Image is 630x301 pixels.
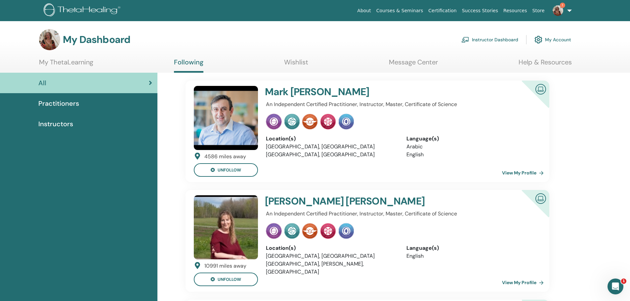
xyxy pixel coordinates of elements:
[519,58,572,71] a: Help & Resources
[266,260,397,276] li: [GEOGRAPHIC_DATA], [PERSON_NAME], [GEOGRAPHIC_DATA]
[38,78,46,88] span: All
[194,273,258,286] button: unfollow
[533,81,549,96] img: Certified Online Instructor
[461,32,518,47] a: Instructor Dashboard
[194,163,258,177] button: unfollow
[406,135,537,143] div: Language(s)
[266,252,397,260] li: [GEOGRAPHIC_DATA], [GEOGRAPHIC_DATA]
[265,86,491,98] h4: Mark [PERSON_NAME]
[389,58,438,71] a: Message Center
[426,5,459,17] a: Certification
[284,58,308,71] a: Wishlist
[38,119,73,129] span: Instructors
[553,5,563,16] img: default.jpg
[266,100,537,108] p: An Independent Certified Practitioner, Instructor, Master, Certificate of Science
[621,279,626,284] span: 1
[501,5,530,17] a: Resources
[406,143,537,151] li: Arabic
[406,252,537,260] li: English
[461,37,469,43] img: chalkboard-teacher.svg
[266,143,397,151] li: [GEOGRAPHIC_DATA], [GEOGRAPHIC_DATA]
[265,195,491,207] h4: [PERSON_NAME] [PERSON_NAME]
[194,195,258,259] img: default.jpg
[266,244,397,252] div: Location(s)
[560,3,565,8] span: 1
[406,151,537,159] li: English
[502,276,546,289] a: View My Profile
[39,58,93,71] a: My ThetaLearning
[44,3,123,18] img: logo.png
[63,34,130,46] h3: My Dashboard
[406,244,537,252] div: Language(s)
[534,32,571,47] a: My Account
[533,191,549,206] img: Certified Online Instructor
[266,135,397,143] div: Location(s)
[608,279,623,294] iframe: Intercom live chat
[502,166,546,179] a: View My Profile
[530,5,547,17] a: Store
[174,58,203,73] a: Following
[266,210,537,218] p: An Independent Certified Practitioner, Instructor, Master, Certificate of Science
[204,153,246,161] div: 4586 miles away
[355,5,373,17] a: About
[534,34,542,45] img: cog.svg
[39,29,60,50] img: default.jpg
[204,262,246,270] div: 10991 miles away
[511,81,549,119] div: Certified Online Instructor
[38,98,79,108] span: Practitioners
[511,190,549,228] div: Certified Online Instructor
[194,86,258,150] img: default.jpg
[266,151,397,159] li: [GEOGRAPHIC_DATA], [GEOGRAPHIC_DATA]
[459,5,501,17] a: Success Stories
[374,5,426,17] a: Courses & Seminars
